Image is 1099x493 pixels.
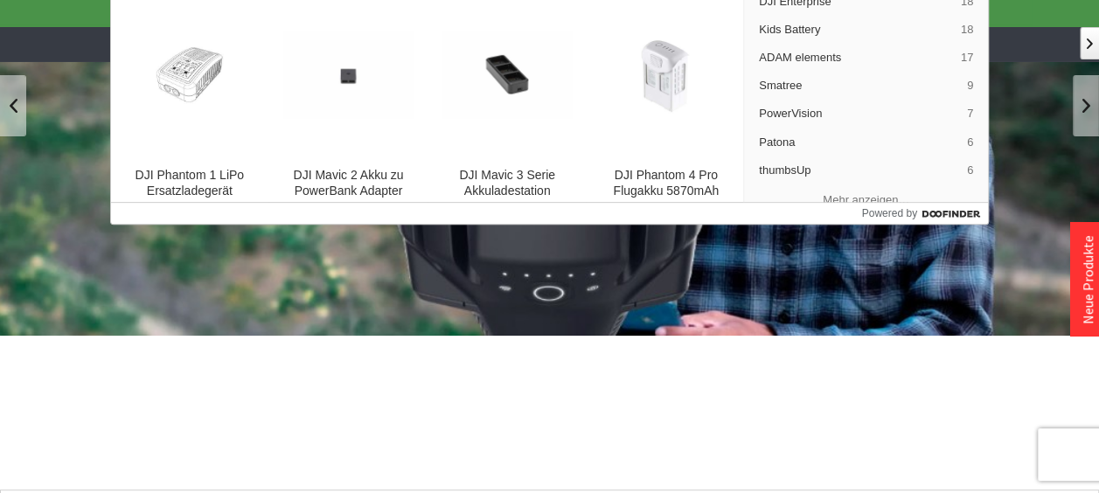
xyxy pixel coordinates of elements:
[961,22,973,38] span: 18
[961,50,973,66] span: 17
[751,186,981,215] button: Mehr anzeigen…
[759,106,960,122] span: PowerVision
[601,31,731,118] img: DJI Phantom 4 Pro Flugakku 5870mAh
[1079,235,1096,324] a: Neue Produkte
[967,106,973,122] span: 7
[759,50,954,66] span: ADAM elements
[759,78,960,94] span: Smatree
[967,78,973,94] span: 9
[967,135,973,150] span: 6
[442,168,573,199] div: DJI Mavic 3 Serie Akkuladestation
[283,31,414,118] img: DJI Mavic 2 Akku zu PowerBank Adapter
[125,28,255,122] img: DJI Phantom 1 LiPo Ersatzladegerät
[1087,38,1093,49] span: 
[442,31,573,118] img: DJI Mavic 3 Serie Akkuladestation
[967,163,973,178] span: 6
[759,135,960,150] span: Patona
[861,205,916,221] span: Powered by
[601,168,731,199] div: DJI Phantom 4 Pro Flugakku 5870mAh
[283,168,414,199] div: DJI Mavic 2 Akku zu PowerBank Adapter
[861,203,988,224] a: Powered by
[759,22,954,38] span: Kids Battery
[125,168,255,199] div: DJI Phantom 1 LiPo Ersatzladegerät
[759,163,960,178] span: thumbsUp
